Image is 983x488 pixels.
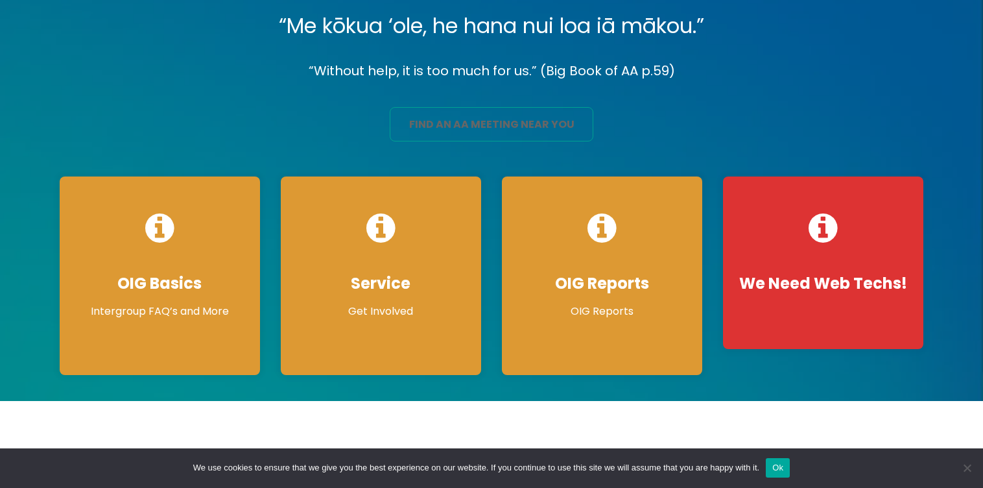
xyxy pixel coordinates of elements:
p: OIG Reports [515,304,689,319]
button: Ok [766,458,790,478]
h4: OIG Reports [515,274,689,293]
p: Intergroup FAQ’s and More [73,304,247,319]
p: “Without help, it is too much for us.” (Big Book of AA p.59) [49,60,934,82]
h4: Service [294,274,468,293]
p: “Me kōkua ‘ole, he hana nui loa iā mākou.” [49,8,934,44]
h4: OIG Basics [73,274,247,293]
span: No [960,461,973,474]
a: find an aa meeting near you [390,107,593,141]
p: Get Involved [294,304,468,319]
span: We use cookies to ensure that we give you the best experience on our website. If you continue to ... [193,461,759,474]
h4: We Need Web Techs! [736,274,910,293]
